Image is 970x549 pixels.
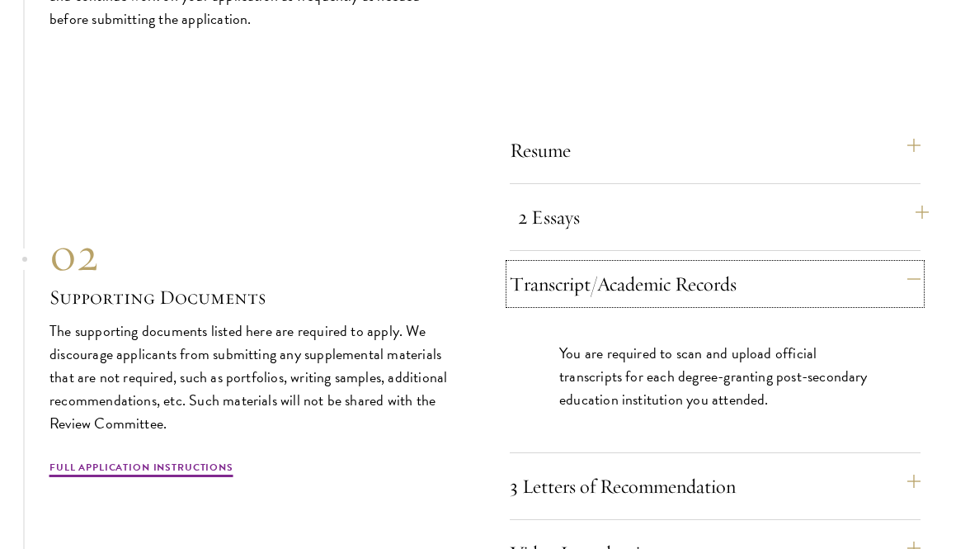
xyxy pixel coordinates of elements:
p: The supporting documents listed here are required to apply. We discourage applicants from submitt... [49,319,460,435]
a: Full Application Instructions [49,460,233,480]
p: You are required to scan and upload official transcripts for each degree-granting post-secondary ... [559,342,871,411]
div: 02 [49,225,460,283]
h3: Supporting Documents [49,283,460,311]
button: 3 Letters of Recommendation [510,466,921,506]
button: 2 Essays [518,197,929,237]
button: Resume [510,130,921,170]
button: Transcript/Academic Records [510,264,921,304]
